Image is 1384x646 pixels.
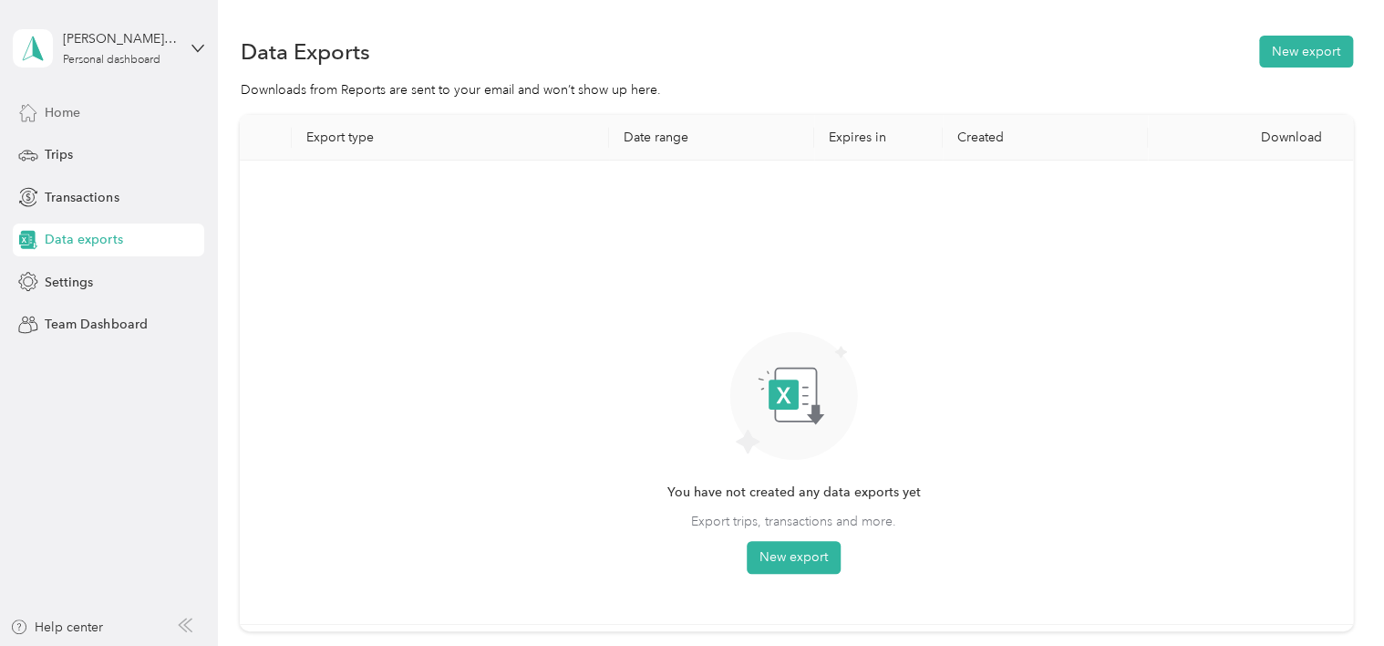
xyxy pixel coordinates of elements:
[63,55,160,66] div: Personal dashboard
[1162,130,1338,145] div: Download
[45,315,147,334] span: Team Dashboard
[45,273,93,292] span: Settings
[240,80,1352,99] div: Downloads from Reports are sent to your email and won’t show up here.
[292,115,610,161] th: Export type
[45,230,122,249] span: Data exports
[691,512,896,531] span: Export trips, transactions and more.
[10,618,103,637] button: Help center
[666,483,920,503] span: You have not created any data exports yet
[1282,544,1384,646] iframe: Everlance-gr Chat Button Frame
[45,103,80,122] span: Home
[814,115,943,161] th: Expires in
[240,42,369,61] h1: Data Exports
[1259,36,1353,68] button: New export
[45,145,73,164] span: Trips
[609,115,814,161] th: Date range
[45,188,119,207] span: Transactions
[747,541,841,574] button: New export
[63,29,177,48] div: [PERSON_NAME][EMAIL_ADDRESS][DOMAIN_NAME]
[943,115,1148,161] th: Created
